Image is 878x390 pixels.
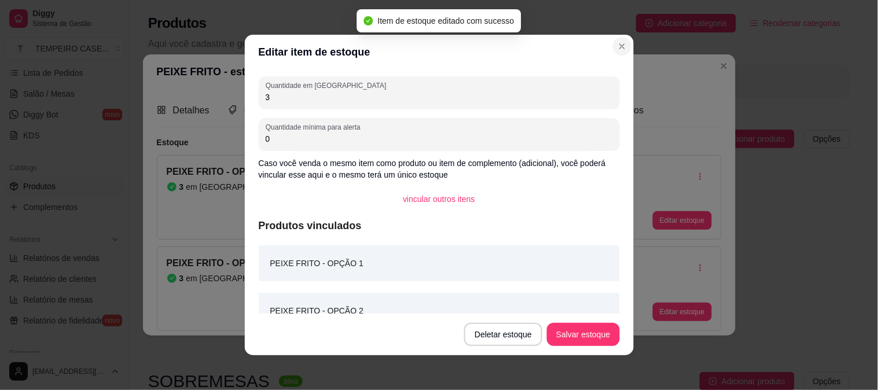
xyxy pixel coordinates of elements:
span: Item de estoque editado com sucesso [378,16,515,25]
article: Produtos vinculados [259,218,620,234]
label: Quantidade mínima para alerta [266,122,365,132]
button: Close [613,37,631,56]
article: PEIXE FRITO - OPÇÃO 1 [270,257,364,270]
input: Quantidade em estoque [266,91,613,103]
article: PEIXE FRITO - OPÇÃO 2 [270,304,364,317]
button: Salvar estoque [547,323,619,346]
label: Quantidade em [GEOGRAPHIC_DATA] [266,80,390,90]
header: Editar item de estoque [245,35,634,69]
button: vincular outros itens [394,187,484,211]
p: Caso você venda o mesmo item como produto ou item de complemento (adicional), você poderá vincula... [259,157,620,181]
button: Deletar estoque [464,323,542,346]
input: Quantidade mínima para alerta [266,133,613,145]
span: check-circle [364,16,373,25]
